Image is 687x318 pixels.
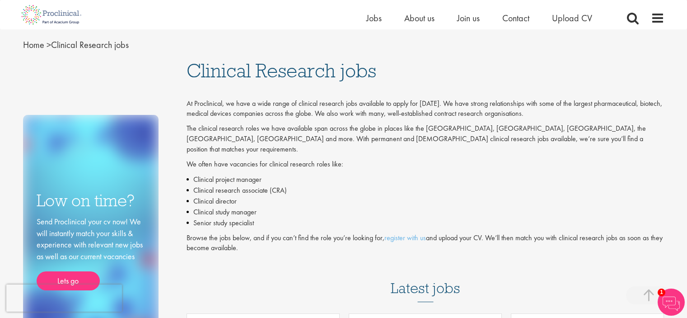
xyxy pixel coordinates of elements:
h3: Latest jobs [391,258,460,302]
span: 1 [658,289,665,296]
a: About us [404,12,435,24]
iframe: reCAPTCHA [6,285,122,312]
a: Contact [502,12,529,24]
span: > [47,39,51,51]
p: The clinical research roles we have available span across the globe in places like the [GEOGRAPHI... [187,123,664,155]
a: Lets go [37,271,100,290]
a: Join us [457,12,480,24]
div: Send Proclinical your cv now! We will instantly match your skills & experience with relevant new ... [37,216,145,290]
span: Clinical Research jobs [187,58,376,83]
p: We often have vacancies for clinical research roles like: [187,159,664,170]
li: Clinical research associate (CRA) [187,185,664,196]
li: Clinical study manager [187,207,664,218]
a: Upload CV [552,12,592,24]
li: Senior study specialist [187,218,664,228]
a: register with us [384,233,426,242]
a: breadcrumb link to Home [23,39,44,51]
h3: Low on time? [37,192,145,209]
a: Jobs [366,12,382,24]
span: Clinical Research jobs [23,39,129,51]
p: At Proclinical, we have a wide range of clinical research jobs available to apply for [DATE]. We ... [187,99,664,119]
li: Clinical project manager [187,174,664,185]
p: Browse the jobs below, and if you can’t find the role you’re looking for, and upload your CV. We’... [187,233,664,254]
img: Chatbot [658,289,685,316]
li: Clinical director [187,196,664,207]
